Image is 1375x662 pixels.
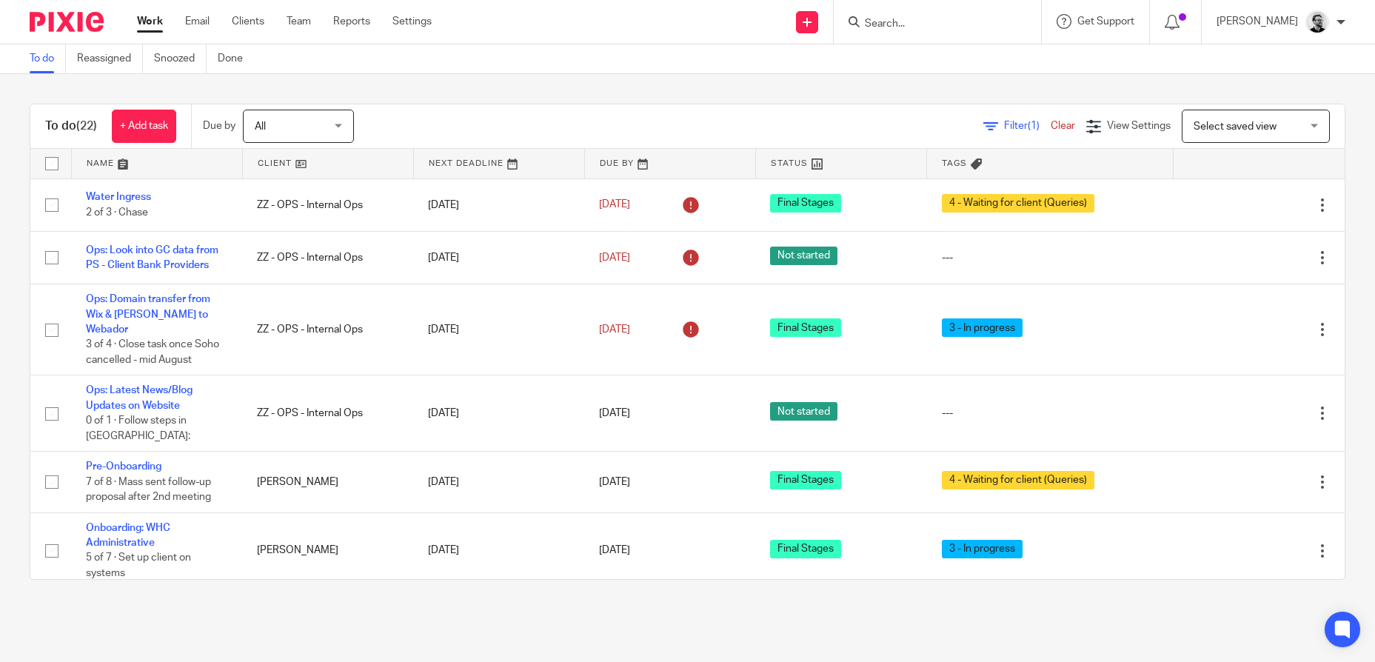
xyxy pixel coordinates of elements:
span: 3 of 4 · Close task once Soho cancelled - mid August [86,340,219,366]
p: [PERSON_NAME] [1217,14,1298,29]
span: 0 of 1 · Follow steps in [GEOGRAPHIC_DATA]: [86,415,190,441]
span: 3 - In progress [942,540,1023,558]
span: 7 of 8 · Mass sent follow-up proposal after 2nd meeting [86,477,211,503]
span: 5 of 7 · Set up client on systems [86,553,191,579]
span: [DATE] [599,253,630,263]
img: Pixie [30,12,104,32]
a: Reassigned [77,44,143,73]
span: Select saved view [1194,121,1277,132]
span: [DATE] [599,200,630,210]
div: --- [942,250,1159,265]
span: 3 - In progress [942,318,1023,337]
td: ZZ - OPS - Internal Ops [242,231,413,284]
span: [DATE] [599,408,630,418]
a: + Add task [112,110,176,143]
td: ZZ - OPS - Internal Ops [242,375,413,452]
td: [DATE] [413,375,584,452]
input: Search [863,18,997,31]
a: To do [30,44,66,73]
span: Final Stages [770,318,841,337]
a: Water Ingress [86,192,151,202]
span: Get Support [1077,16,1134,27]
span: Final Stages [770,540,841,558]
span: Final Stages [770,194,841,213]
span: Tags [942,159,967,167]
td: [PERSON_NAME] [242,512,413,589]
a: Pre-Onboarding [86,461,161,472]
span: 2 of 3 · Chase [86,207,148,218]
span: Filter [1004,121,1051,131]
a: Snoozed [154,44,207,73]
span: (22) [76,120,97,132]
a: Onboarding: WHC Administrative [86,523,170,548]
td: [PERSON_NAME] [242,452,413,512]
span: [DATE] [599,477,630,487]
a: Ops: Domain transfer from Wix & [PERSON_NAME] to Webador [86,294,210,335]
span: All [255,121,266,132]
img: Jack_2025.jpg [1305,10,1329,34]
td: [DATE] [413,452,584,512]
span: View Settings [1107,121,1171,131]
td: [DATE] [413,284,584,375]
span: [DATE] [599,546,630,556]
a: Clear [1051,121,1075,131]
div: --- [942,406,1159,421]
h1: To do [45,118,97,134]
a: Team [287,14,311,29]
span: 4 - Waiting for client (Queries) [942,471,1094,489]
a: Email [185,14,210,29]
td: ZZ - OPS - Internal Ops [242,178,413,231]
a: Ops: Latest News/Blog Updates on Website [86,385,193,410]
td: [DATE] [413,178,584,231]
a: Ops: Look into GC data from PS - Client Bank Providers [86,245,218,270]
span: [DATE] [599,324,630,335]
a: Reports [333,14,370,29]
a: Clients [232,14,264,29]
td: [DATE] [413,512,584,589]
span: (1) [1028,121,1040,131]
a: Settings [392,14,432,29]
a: Done [218,44,254,73]
a: Work [137,14,163,29]
td: [DATE] [413,231,584,284]
span: Final Stages [770,471,841,489]
span: Not started [770,247,837,265]
p: Due by [203,118,235,133]
span: Not started [770,402,837,421]
span: 4 - Waiting for client (Queries) [942,194,1094,213]
td: ZZ - OPS - Internal Ops [242,284,413,375]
